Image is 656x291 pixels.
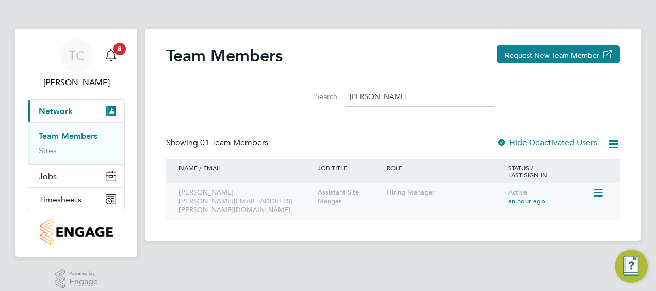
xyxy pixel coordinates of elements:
span: Network [39,106,73,116]
div: JOB TITLE [315,159,384,176]
button: Timesheets [28,188,124,211]
a: 8 [101,39,121,72]
input: Search for... [345,87,495,107]
a: Team Members [39,131,97,141]
button: Jobs [28,165,124,187]
span: Engage [69,278,98,286]
button: Request New Team Member [497,45,620,63]
a: Powered byEngage [55,269,99,289]
span: Thomas Cahill [28,76,125,89]
span: Powered by [69,269,98,278]
span: 01 Team Members [200,138,268,148]
img: countryside-properties-logo-retina.png [40,219,112,245]
nav: Main navigation [15,29,137,257]
span: Timesheets [39,195,81,204]
div: [PERSON_NAME] [PERSON_NAME][EMAIL_ADDRESS][PERSON_NAME][DOMAIN_NAME] [176,183,315,220]
a: TC[PERSON_NAME] [28,39,125,89]
div: Showing [166,138,270,149]
a: Go to home page [28,219,125,245]
label: Hide Deactivated Users [497,138,597,148]
div: ROLE [384,159,505,176]
label: Search [291,92,337,101]
div: Assistant Site Manger [315,183,384,211]
div: NAME / EMAIL [176,159,315,176]
button: Network [28,100,124,122]
div: Network [28,122,124,164]
button: Engage Resource Center [615,250,648,283]
span: an hour ago [508,197,545,205]
span: Jobs [39,171,57,181]
div: STATUS / LAST SIGN IN [505,159,610,184]
div: Active [505,183,592,211]
a: Sites [39,145,57,155]
span: TC [69,49,85,62]
span: 8 [113,43,126,55]
h2: Team Members [166,45,283,66]
div: Hiring Manager [384,183,505,202]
